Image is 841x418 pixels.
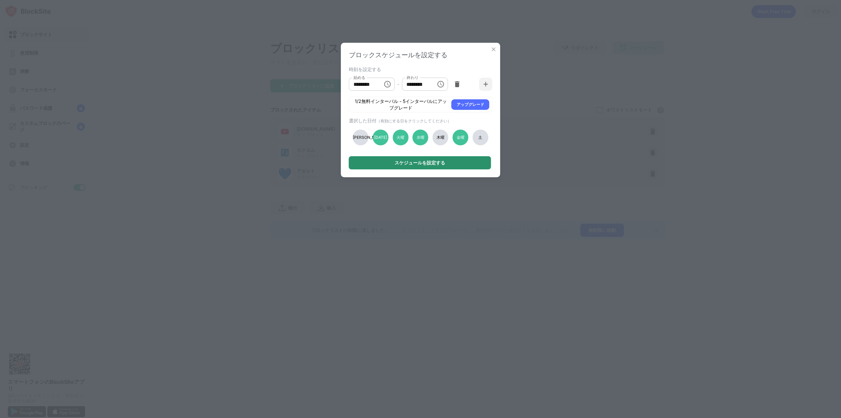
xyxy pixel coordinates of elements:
[381,78,394,91] button: 時間を選択してください。選択された時間は午前12時です。
[457,102,484,107] font: アップグレード
[397,81,399,87] font: -
[437,135,444,140] font: 木曜
[478,135,482,140] font: 土
[349,118,376,123] font: 選択した日付
[434,78,447,91] button: 時間を選択してください。選択された時間は午後3時30分です。
[457,135,465,140] font: 金曜
[349,66,381,72] font: 時刻を設定する
[355,98,447,111] font: 1/2無料インターバル - 5インターバルにアップグレード
[349,51,447,59] font: ブロックスケジュールを設定する
[397,135,404,140] font: 火曜
[353,135,385,140] font: [PERSON_NAME]
[406,75,418,80] font: 終わり
[353,75,365,80] font: 始める
[395,160,445,165] font: スケジュールを設定する
[374,135,387,140] font: [DATE]
[376,118,451,123] font: （有効にする日をクリックしてください）
[490,46,497,53] img: x-button.svg
[417,135,424,140] font: 水曜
